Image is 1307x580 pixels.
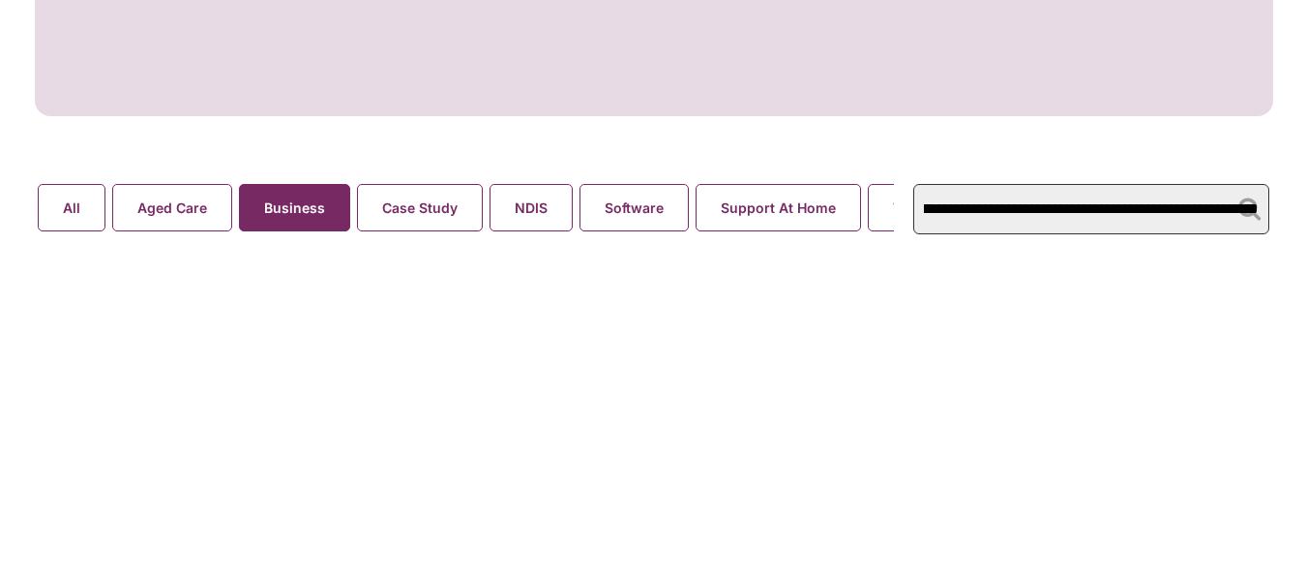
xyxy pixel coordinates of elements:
button: Case Study [357,184,483,231]
button: All [38,184,105,231]
button: Business [239,184,350,231]
button: Software [579,184,689,231]
button: NDIS [490,184,573,231]
button: Webinar [868,184,973,231]
button: Support At Home [696,184,861,231]
button: Aged Care [112,184,232,231]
